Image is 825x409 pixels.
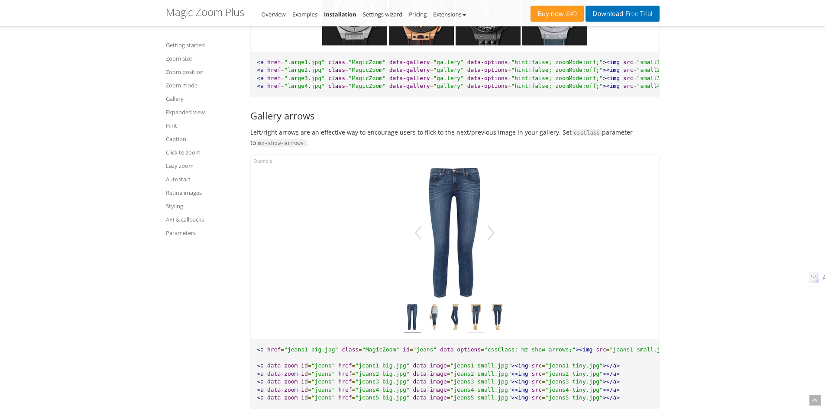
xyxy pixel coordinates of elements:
span: <a [257,378,264,385]
span: = [430,59,434,65]
span: <a [257,394,264,401]
span: class [328,67,345,73]
span: href [338,394,352,401]
span: data-image [413,370,447,377]
a: Retina images [166,187,239,198]
span: = [308,394,311,401]
span: = [308,362,311,369]
span: = [352,378,356,385]
a: Hint [166,120,239,131]
button: Next [484,221,498,245]
code: cssClass [572,129,602,137]
span: "jeans4-small.jpg" [450,386,511,393]
span: = [606,346,610,353]
span: "jeans5-small.jpg" [450,394,511,401]
span: = [430,67,434,73]
span: data-options [467,75,508,81]
span: = [281,346,284,353]
span: <a [257,346,264,353]
span: data-gallery [389,75,430,81]
span: = [542,362,545,369]
h3: Gallery arrows [250,110,660,121]
span: "jeans1-small.jpg" [450,362,511,369]
span: id [403,346,410,353]
span: = [633,59,637,65]
span: ><img [603,67,620,73]
a: Settings wizard [363,10,403,18]
span: = [430,83,434,89]
span: = [345,83,349,89]
a: Expanded view [166,107,239,117]
span: = [508,83,511,89]
span: = [633,75,637,81]
span: data-image [413,394,447,401]
span: data-gallery [389,67,430,73]
span: href [338,378,352,385]
span: "hint:false; zoomMode:off;" [511,59,603,65]
span: = [410,346,413,353]
span: ></a> [603,370,620,377]
span: "jeans1-big.jpg" [284,346,338,353]
span: "small3.jpg" [637,75,677,81]
span: href [267,67,281,73]
span: "jeans2-big.jpg" [356,370,410,377]
span: = [281,59,284,65]
span: ></a> [603,378,620,385]
span: ><img [603,75,620,81]
span: data-options [467,67,508,73]
span: href [267,59,281,65]
span: "jeans" [311,362,335,369]
span: data-zoom-id [267,386,308,393]
span: = [542,394,545,401]
span: data-options [440,346,481,353]
span: "hint:false; zoomMode:off;" [511,75,603,81]
span: = [481,346,484,353]
span: "gallery" [434,83,464,89]
span: "cssClass: mz-show-arrows;" [484,346,576,353]
img: jeans-5.jpg [425,304,442,333]
span: data-gallery [389,83,430,89]
span: href [338,362,352,369]
a: Pricing [409,10,427,18]
span: = [352,394,356,401]
span: <a [257,67,264,73]
span: Free Trial [623,10,652,17]
span: "jeans1-big.jpg" [356,362,410,369]
a: Extensions [433,10,466,18]
span: data-image [413,378,447,385]
span: = [345,59,349,65]
span: "large3.jpg" [284,75,325,81]
span: = [633,67,637,73]
img: jeans-6.jpg [446,304,463,333]
span: = [308,386,311,393]
span: = [447,362,450,369]
span: data-zoom-id [267,378,308,385]
span: = [542,370,545,377]
span: src [532,370,542,377]
span: = [352,386,356,393]
span: = [508,67,511,73]
span: = [542,378,545,385]
a: Zoom mode [166,80,239,90]
span: "jeans4-tiny.jpg" [545,386,603,393]
span: <a [257,386,264,393]
span: = [508,75,511,81]
span: <a [257,59,264,65]
span: = [447,394,450,401]
span: data-options [467,59,508,65]
span: src [532,362,542,369]
span: "jeans4-big.jpg" [356,386,410,393]
img: jeans-1.jpg [404,304,421,333]
span: class [328,75,345,81]
span: ></a> [603,394,620,401]
span: = [447,378,450,385]
a: Lazy zoom [166,161,239,171]
h1: Magic Zoom Plus [166,6,244,18]
span: "large2.jpg" [284,67,325,73]
span: = [308,378,311,385]
span: £49 [564,10,577,17]
img: jeans-7.jpg [467,304,485,333]
span: ><img [511,394,528,401]
span: "small2.jpg" [637,67,677,73]
span: = [281,75,284,81]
